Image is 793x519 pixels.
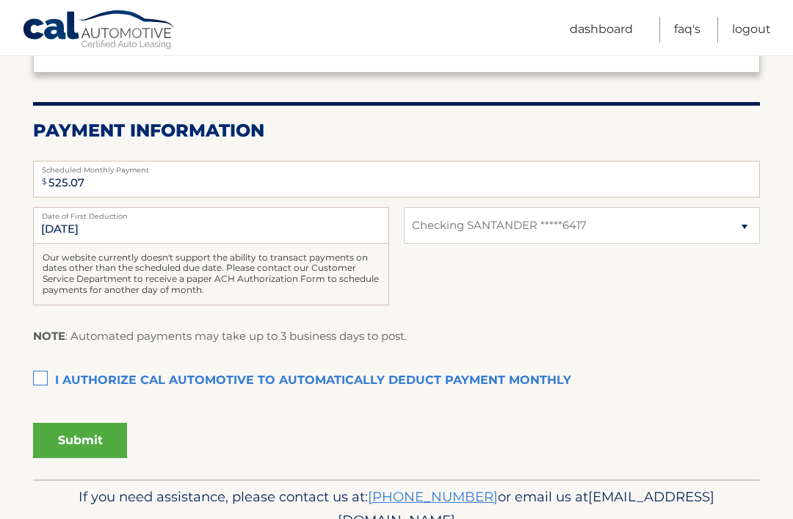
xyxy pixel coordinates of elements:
[368,488,498,505] a: [PHONE_NUMBER]
[33,207,389,219] label: Date of First Deduction
[33,161,760,197] input: Payment Amount
[33,161,760,173] label: Scheduled Monthly Payment
[570,17,633,43] a: Dashboard
[33,366,760,396] label: I authorize cal automotive to automatically deduct payment monthly
[33,423,127,458] button: Submit
[33,120,760,142] h2: Payment Information
[732,17,771,43] a: Logout
[33,327,407,346] p: : Automated payments may take up to 3 business days to post.
[674,17,700,43] a: FAQ's
[33,329,65,343] strong: NOTE
[22,10,176,52] a: Cal Automotive
[33,244,389,305] div: Our website currently doesn't support the ability to transact payments on dates other than the sc...
[33,207,389,244] input: Payment Date
[37,165,51,198] span: $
